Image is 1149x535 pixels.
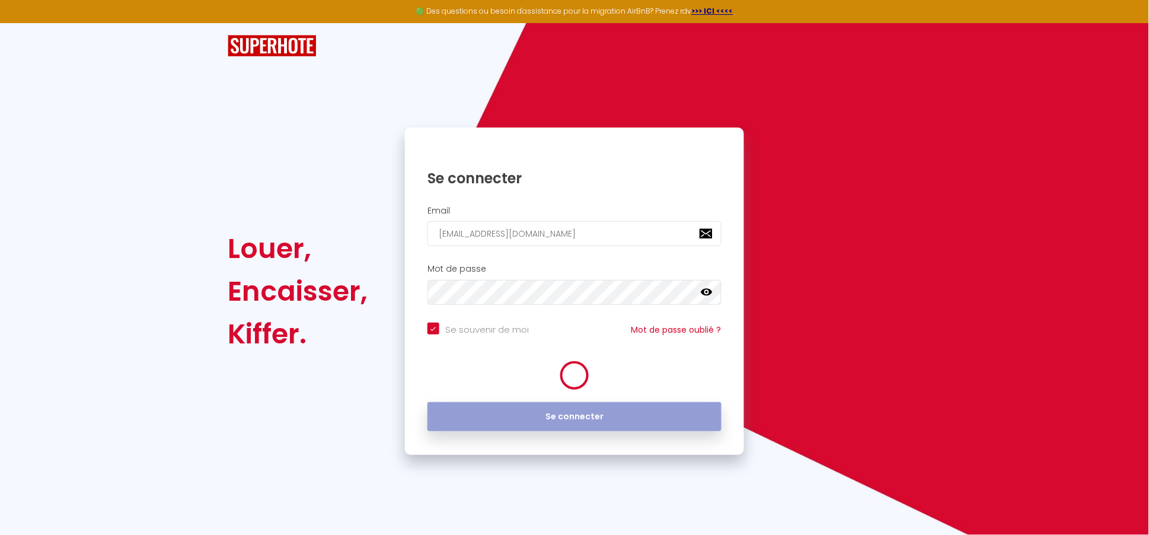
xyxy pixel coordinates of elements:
[228,35,317,57] img: SuperHote logo
[427,402,722,432] button: Se connecter
[427,206,722,216] h2: Email
[427,169,722,187] h1: Se connecter
[427,221,722,246] input: Ton Email
[228,313,368,355] div: Kiffer.
[692,6,733,16] a: >>> ICI <<<<
[631,324,722,336] a: Mot de passe oublié ?
[228,270,368,313] div: Encaisser,
[427,264,722,274] h2: Mot de passe
[228,227,368,270] div: Louer,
